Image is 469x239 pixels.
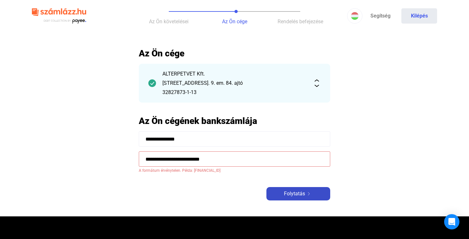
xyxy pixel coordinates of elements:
[149,18,189,25] span: Az Ön követelései
[266,187,330,200] button: Folytatásarrow-right-white
[444,214,459,229] div: Open Intercom Messenger
[222,18,247,25] span: Az Ön cége
[351,12,359,20] img: HU
[32,6,86,26] img: szamlazzhu-logo
[139,115,330,127] h2: Az Ön cégének bankszámlája
[284,190,305,198] span: Folytatás
[278,18,323,25] span: Rendelés befejezése
[362,8,398,24] a: Segítség
[162,79,307,87] div: [STREET_ADDRESS]. 9. em. 84. ajtó
[305,192,313,195] img: arrow-right-white
[347,8,362,24] button: HU
[139,48,330,59] h2: Az Ön cége
[401,8,437,24] button: Kilépés
[162,70,307,78] div: ALTERPETVET Kft.
[139,167,330,174] span: A formátum érvénytelen. Példa: [FINANCIAL_ID]
[313,79,321,87] img: expand
[162,89,307,96] div: 32827873-1-13
[148,79,156,87] img: checkmark-darker-green-circle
